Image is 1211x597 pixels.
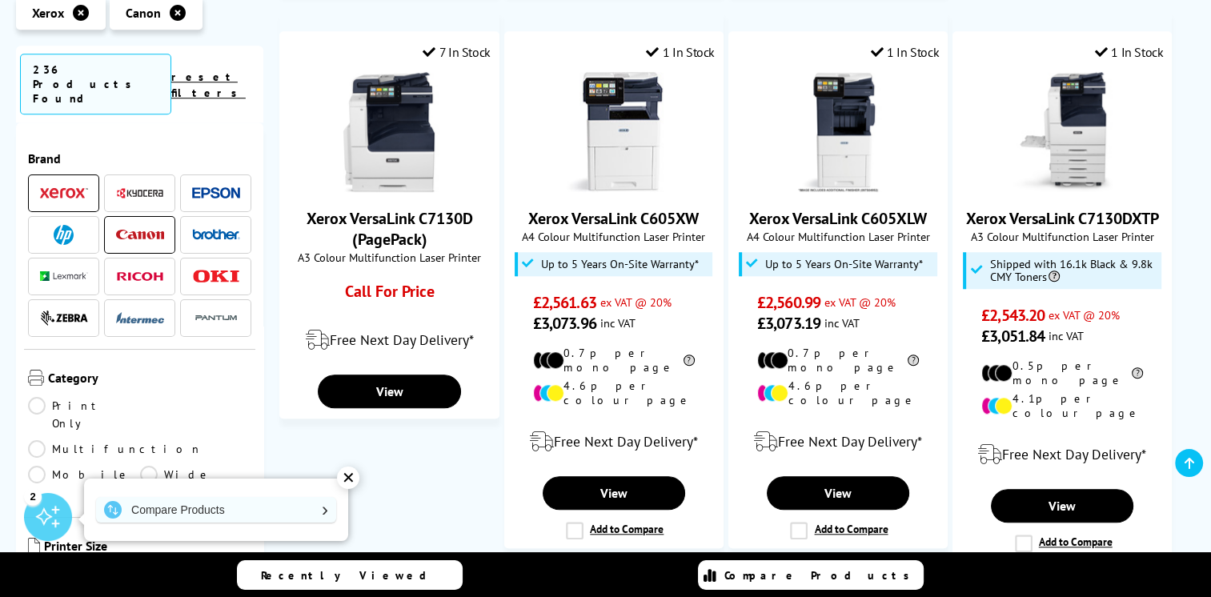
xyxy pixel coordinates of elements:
[1049,328,1084,343] span: inc VAT
[171,70,246,100] a: reset filters
[724,568,918,583] span: Compare Products
[757,292,820,313] span: £2,560.99
[192,229,240,240] img: Brother
[330,72,450,192] img: Xerox VersaLink C7130D (PagePack)
[767,476,909,510] a: View
[192,266,240,286] a: OKI
[192,308,240,328] a: Pantum
[140,466,252,501] a: Wide Format
[698,560,924,590] a: Compare Products
[533,379,695,407] li: 4.6p per colour page
[513,229,715,244] span: A4 Colour Multifunction Laser Printer
[749,208,927,229] a: Xerox VersaLink C605XLW
[330,179,450,195] a: Xerox VersaLink C7130D (PagePack)
[646,44,715,60] div: 1 In Stock
[192,225,240,245] a: Brother
[54,225,74,245] img: HP
[757,313,820,334] span: £3,073.19
[28,466,140,501] a: Mobile
[528,208,699,229] a: Xerox VersaLink C605XW
[533,292,596,313] span: £2,561.63
[24,487,42,505] div: 2
[40,225,88,245] a: HP
[28,150,251,166] span: Brand
[20,54,171,114] span: 236 Products Found
[981,326,1045,347] span: £3,051.84
[554,72,674,192] img: Xerox VersaLink C605XW
[40,187,88,198] img: Xerox
[533,346,695,375] li: 0.7p per mono page
[981,359,1143,387] li: 0.5p per mono page
[600,294,672,310] span: ex VAT @ 20%
[116,312,164,323] img: Intermec
[1002,72,1122,192] img: Xerox VersaLink C7130DXTP
[192,183,240,203] a: Epson
[116,266,164,286] a: Ricoh
[192,187,240,199] img: Epson
[1095,44,1164,60] div: 1 In Stock
[288,250,490,265] span: A3 Colour Multifunction Laser Printer
[116,183,164,203] a: Kyocera
[1049,307,1120,323] span: ex VAT @ 20%
[126,5,161,21] span: Canon
[337,467,359,489] div: ✕
[307,208,473,250] a: Xerox VersaLink C7130D (PagePack)
[981,305,1045,326] span: £2,543.20
[309,281,471,310] div: Call For Price
[1015,535,1113,552] label: Add to Compare
[541,258,699,270] span: Up to 5 Years On-Site Warranty*
[989,258,1157,283] span: Shipped with 16.1k Black & 9.8k CMY Toners
[1002,179,1122,195] a: Xerox VersaLink C7130DXTP
[981,391,1143,420] li: 4.1p per colour page
[991,489,1133,523] a: View
[28,397,140,432] a: Print Only
[824,315,860,331] span: inc VAT
[318,375,460,408] a: View
[966,208,1159,229] a: Xerox VersaLink C7130DXTP
[737,419,939,464] div: modal_delivery
[757,346,919,375] li: 0.7p per mono page
[40,271,88,281] img: Lexmark
[961,229,1163,244] span: A3 Colour Multifunction Laser Printer
[533,313,596,334] span: £3,073.96
[28,440,203,458] a: Multifunction
[28,370,44,386] img: Category
[192,270,240,283] img: OKI
[116,187,164,199] img: Kyocera
[824,294,896,310] span: ex VAT @ 20%
[40,308,88,328] a: Zebra
[96,497,336,523] a: Compare Products
[765,258,923,270] span: Up to 5 Years On-Site Warranty*
[566,522,664,539] label: Add to Compare
[600,315,636,331] span: inc VAT
[513,419,715,464] div: modal_delivery
[543,476,685,510] a: View
[116,308,164,328] a: Intermec
[40,266,88,286] a: Lexmark
[261,568,443,583] span: Recently Viewed
[757,379,919,407] li: 4.6p per colour page
[554,179,674,195] a: Xerox VersaLink C605XW
[288,318,490,363] div: modal_delivery
[40,310,88,326] img: Zebra
[871,44,940,60] div: 1 In Stock
[28,538,40,554] img: Printer Size
[116,272,164,281] img: Ricoh
[192,308,240,327] img: Pantum
[116,225,164,245] a: Canon
[778,179,898,195] a: Xerox VersaLink C605XLW
[423,44,491,60] div: 7 In Stock
[737,229,939,244] span: A4 Colour Multifunction Laser Printer
[48,370,251,389] span: Category
[116,230,164,240] img: Canon
[237,560,463,590] a: Recently Viewed
[44,538,251,557] span: Printer Size
[32,5,64,21] span: Xerox
[790,522,888,539] label: Add to Compare
[40,183,88,203] a: Xerox
[778,72,898,192] img: Xerox VersaLink C605XLW
[961,432,1163,477] div: modal_delivery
